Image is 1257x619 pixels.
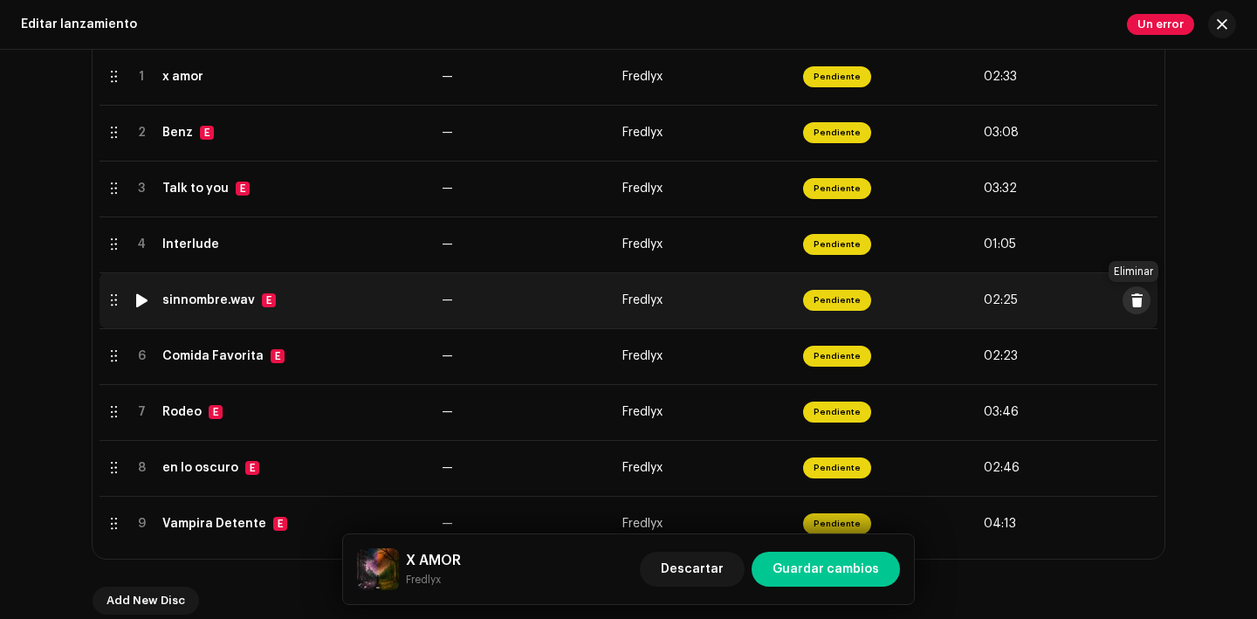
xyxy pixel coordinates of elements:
span: 02:46 [984,461,1020,475]
div: E [262,293,276,307]
div: E [271,349,285,363]
span: Fredlyx [622,406,663,418]
span: 03:32 [984,182,1017,196]
span: — [442,350,453,362]
span: Pendiente [803,290,871,311]
span: — [442,294,453,306]
h5: X AMOR [406,550,461,571]
button: Guardar cambios [752,552,900,587]
span: 03:08 [984,126,1019,140]
span: — [442,127,453,139]
span: Pendiente [803,346,871,367]
span: Fredlyx [622,350,663,362]
span: 01:05 [984,237,1016,251]
span: Fredlyx [622,127,663,139]
span: 03:46 [984,405,1019,419]
span: Pendiente [803,457,871,478]
span: — [442,238,453,251]
span: Fredlyx [622,71,663,83]
span: Fredlyx [622,238,663,251]
span: — [442,406,453,418]
span: 02:33 [984,70,1017,84]
img: 6e1efd4b-97de-4594-89db-3ececf3df523 [357,548,399,590]
span: Pendiente [803,122,871,143]
span: 02:23 [984,349,1018,363]
span: Pendiente [803,234,871,255]
span: — [442,71,453,83]
button: Descartar [640,552,745,587]
span: Fredlyx [622,518,663,530]
span: Pendiente [803,513,871,534]
span: Pendiente [803,178,871,199]
small: X AMOR [406,571,461,588]
span: Pendiente [803,66,871,87]
span: — [442,182,453,195]
span: Fredlyx [622,294,663,306]
span: 02:25 [984,293,1018,307]
span: Descartar [661,552,724,587]
span: 04:13 [984,517,1016,531]
div: E [273,517,287,531]
span: Guardar cambios [773,552,879,587]
span: Fredlyx [622,182,663,195]
span: Pendiente [803,402,871,423]
span: Fredlyx [622,462,663,474]
span: — [442,518,453,530]
span: — [442,462,453,474]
